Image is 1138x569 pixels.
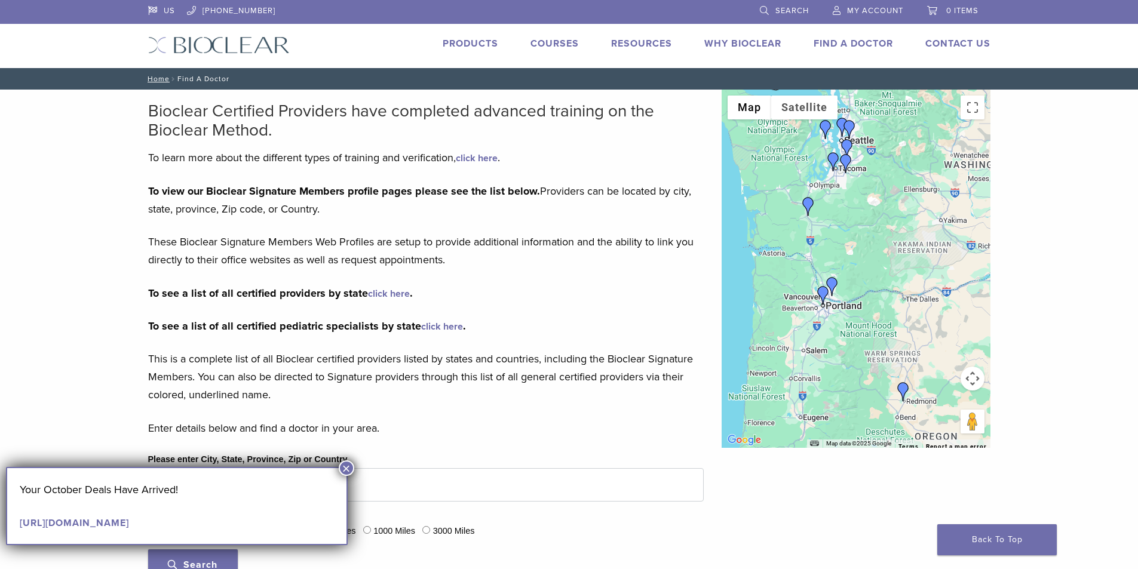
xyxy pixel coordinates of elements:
[148,184,540,198] strong: To view our Bioclear Signature Members profile pages please see the list below.
[148,287,413,300] strong: To see a list of all certified providers by state .
[725,432,764,448] a: Open this area in Google Maps (opens a new window)
[824,152,843,171] div: Dr. David Clark
[816,120,835,139] div: Dr. Rose Holdren
[836,154,855,173] div: Dr. Chelsea Momany
[961,96,984,119] button: Toggle fullscreen view
[144,75,170,83] a: Home
[725,432,764,448] img: Google
[961,367,984,390] button: Map camera controls
[421,321,463,333] a: click here
[814,286,833,305] div: Benjamin Wang
[799,197,818,216] div: Dr. Dan Henricksen
[833,118,852,137] div: Dr. Charles Wallace
[847,6,903,16] span: My Account
[823,277,842,296] div: Dr. Julie Chung-Ah Jang
[925,38,990,50] a: Contact Us
[20,517,129,529] a: [URL][DOMAIN_NAME]
[937,524,1057,555] a: Back To Top
[961,410,984,433] button: Drag Pegman onto the map to open Street View
[20,481,334,499] p: Your October Deals Have Arrived!
[139,68,999,90] nav: Find A Doctor
[840,120,859,139] div: Dr. James Rosenwald
[148,182,704,218] p: Providers can be located by city, state, province, Zip code, or Country.
[926,443,987,450] a: Report a map error
[148,36,290,54] img: Bioclear
[771,96,838,119] button: Show satellite imagery
[728,96,771,119] button: Show street map
[148,319,466,333] strong: To see a list of all certified pediatric specialists by state .
[339,460,354,476] button: Close
[838,139,857,158] div: Dr. Amrita Majumdar
[810,439,818,448] button: Keyboard shortcuts
[826,440,891,447] span: Map data ©2025 Google
[170,76,177,82] span: /
[148,149,704,167] p: To learn more about the different types of training and verification, .
[148,350,704,404] p: This is a complete list of all Bioclear certified providers listed by states and countries, inclu...
[443,38,498,50] a: Products
[148,233,704,269] p: These Bioclear Signature Members Web Profiles are setup to provide additional information and the...
[775,6,809,16] span: Search
[611,38,672,50] a: Resources
[373,525,415,538] label: 1000 Miles
[148,419,704,437] p: Enter details below and find a doctor in your area.
[946,6,979,16] span: 0 items
[148,453,348,466] label: Please enter City, State, Province, Zip or Country
[433,525,475,538] label: 3000 Miles
[530,38,579,50] a: Courses
[898,443,919,450] a: Terms (opens in new tab)
[368,288,410,300] a: click here
[894,382,913,401] div: Dr. Scott Rooker
[704,38,781,50] a: Why Bioclear
[814,38,893,50] a: Find A Doctor
[148,102,704,140] h2: Bioclear Certified Providers have completed advanced training on the Bioclear Method.
[456,152,498,164] a: click here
